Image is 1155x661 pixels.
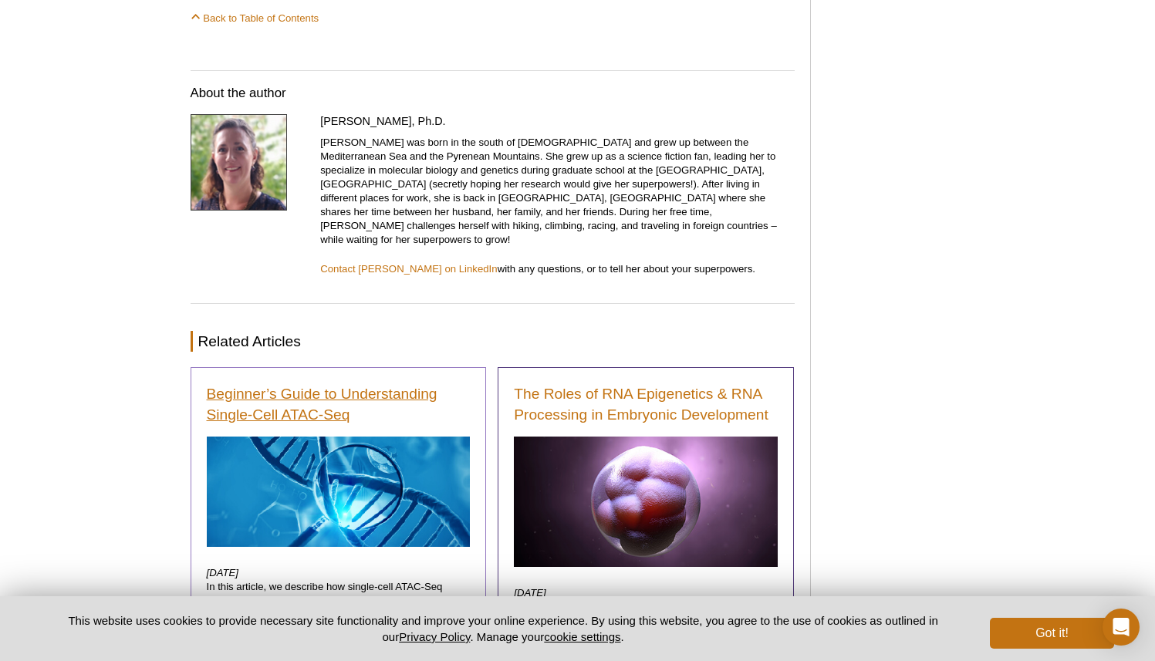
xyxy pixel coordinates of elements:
[207,566,471,649] p: In this article, we describe how single-cell ATAC-Seq (scATAC-Seq) works and highlight the benefi...
[1103,609,1140,646] div: Open Intercom Messenger
[191,84,795,103] h3: About the author
[514,587,546,599] em: [DATE]
[191,12,319,24] a: Back to Table of Contents
[514,383,778,425] a: The Roles of RNA Epigenetics & RNA Processing in Embryonic Development
[42,612,965,645] p: This website uses cookies to provide necessary site functionality and improve your online experie...
[320,262,795,276] p: with any questions, or to tell her about your superpowers.
[191,331,795,352] h2: Related Articles
[320,114,795,128] h4: [PERSON_NAME], Ph.D.
[320,136,795,247] p: [PERSON_NAME] was born in the south of [DEMOGRAPHIC_DATA] and grew up between the Mediterranean S...
[399,630,470,643] a: Privacy Policy
[207,383,471,425] a: Beginner’s Guide to Understanding Single-Cell ATAC-Seq
[544,630,620,643] button: cookie settings
[191,114,287,211] img: Anne-Sophie Ay-Berthomieu
[990,618,1113,649] button: Got it!
[207,567,239,578] em: [DATE]
[320,263,497,275] a: Contact [PERSON_NAME] on LinkedIn
[207,437,471,547] img: Single-Cell ATAC-Seq Guide
[514,437,778,567] img: RNA epigenetics and embryo development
